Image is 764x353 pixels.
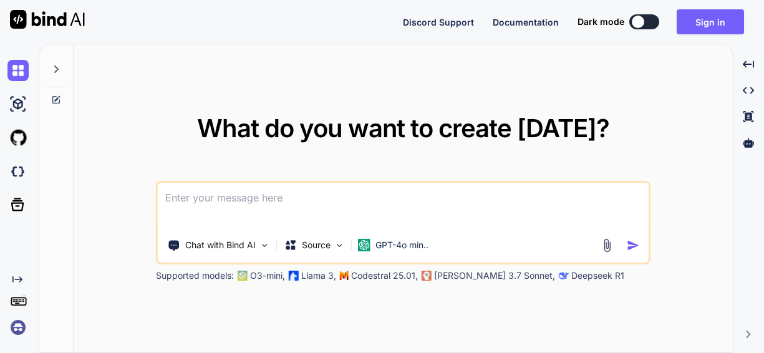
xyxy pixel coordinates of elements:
[600,238,614,253] img: attachment
[259,240,270,251] img: Pick Tools
[7,94,29,115] img: ai-studio
[375,239,428,251] p: GPT-4o min..
[197,113,609,143] span: What do you want to create [DATE]?
[7,127,29,148] img: githubLight
[559,271,569,281] img: claude
[493,16,559,29] button: Documentation
[302,239,331,251] p: Source
[10,10,85,29] img: Bind AI
[340,271,349,280] img: Mistral-AI
[156,269,234,282] p: Supported models:
[434,269,555,282] p: [PERSON_NAME] 3.7 Sonnet,
[301,269,336,282] p: Llama 3,
[7,161,29,182] img: darkCloudIdeIcon
[422,271,432,281] img: claude
[578,16,624,28] span: Dark mode
[493,17,559,27] span: Documentation
[403,16,474,29] button: Discord Support
[627,239,640,252] img: icon
[403,17,474,27] span: Discord Support
[238,271,248,281] img: GPT-4
[334,240,345,251] img: Pick Models
[7,60,29,81] img: chat
[358,239,370,251] img: GPT-4o mini
[7,317,29,338] img: signin
[185,239,256,251] p: Chat with Bind AI
[250,269,285,282] p: O3-mini,
[571,269,624,282] p: Deepseek R1
[677,9,744,34] button: Sign in
[289,271,299,281] img: Llama2
[351,269,418,282] p: Codestral 25.01,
